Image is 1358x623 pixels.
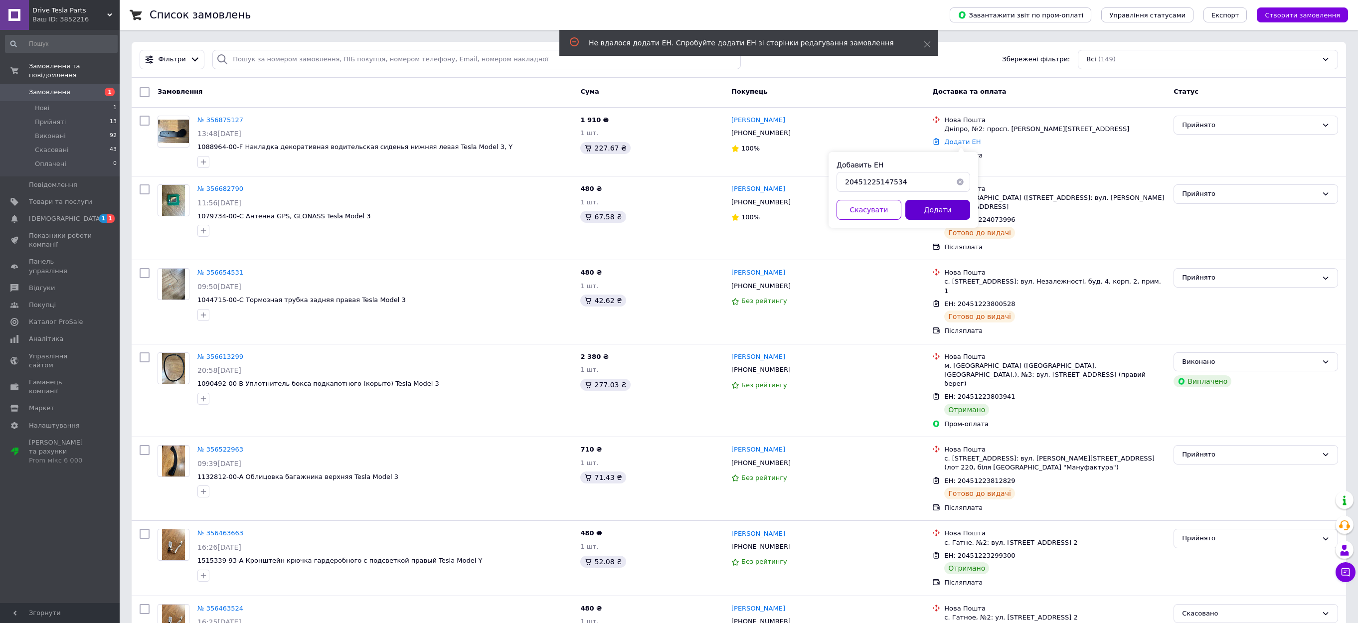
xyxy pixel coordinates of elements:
div: Нова Пошта [944,352,1166,361]
a: 1132812-00-A Облицовка багажника верхняя Tesla Model 3 [197,473,398,480]
div: м. [GEOGRAPHIC_DATA] ([STREET_ADDRESS]: вул. [PERSON_NAME][STREET_ADDRESS] [944,193,1166,211]
div: Готово до видачі [944,227,1015,239]
button: Експорт [1203,7,1247,22]
span: Товари та послуги [29,197,92,206]
div: [PHONE_NUMBER] [729,540,793,553]
span: Показники роботи компанії [29,231,92,249]
div: Прийнято [1182,273,1318,283]
span: 480 ₴ [580,185,602,192]
div: Прийнято [1182,120,1318,131]
span: Повідомлення [29,180,77,189]
span: 1 шт. [580,282,598,290]
span: ЕН: 20451223803941 [944,393,1015,400]
a: № 356682790 [197,185,243,192]
span: ЕН: 20451223299300 [944,552,1015,559]
span: 1 шт. [580,543,598,550]
span: Створити замовлення [1265,11,1340,19]
a: [PERSON_NAME] [731,116,785,125]
button: Управління статусами [1101,7,1193,22]
a: 1090492-00-B Уплотнитель бокса подкапотного (корыто) Tesla Model 3 [197,380,439,387]
span: 92 [110,132,117,141]
div: Пром-оплата [944,420,1166,429]
span: Управління сайтом [29,352,92,370]
span: Доставка та оплата [932,88,1006,95]
div: Післяплата [944,243,1166,252]
span: [PERSON_NAME] та рахунки [29,438,92,466]
a: Додати ЕН [944,138,981,146]
a: Фото товару [158,184,189,216]
div: [PHONE_NUMBER] [729,127,793,140]
a: 1088964-00-F Накладка декоративная водительская сиденья нижняя левая Tesla Model 3, Y [197,143,512,151]
span: Без рейтингу [741,558,787,565]
span: Покупці [29,301,56,310]
a: [PERSON_NAME] [731,529,785,539]
span: [DEMOGRAPHIC_DATA] [29,214,103,223]
span: Покупець [731,88,768,95]
div: Виконано [1182,357,1318,367]
span: 1 шт. [580,366,598,373]
div: Нова Пошта [944,116,1166,125]
span: ЕН: 20451223800528 [944,300,1015,308]
div: с. [STREET_ADDRESS]: вул. [PERSON_NAME][STREET_ADDRESS] (лот 220, біля [GEOGRAPHIC_DATA] "Мануфак... [944,454,1166,472]
span: 100% [741,213,760,221]
div: Нова Пошта [944,529,1166,538]
span: 20:58[DATE] [197,366,241,374]
span: 1 [107,214,115,223]
div: Отримано [944,404,989,416]
a: [PERSON_NAME] [731,268,785,278]
span: 1 910 ₴ [580,116,608,124]
div: Післяплата [944,326,1166,335]
span: 1 [99,214,107,223]
button: Чат з покупцем [1336,562,1356,582]
span: Гаманець компанії [29,378,92,396]
a: № 356463663 [197,529,243,537]
a: № 356613299 [197,353,243,360]
span: Панель управління [29,257,92,275]
div: Виплачено [1174,375,1231,387]
a: Фото товару [158,268,189,300]
div: [PHONE_NUMBER] [729,457,793,469]
span: Нові [35,104,49,113]
div: 52.08 ₴ [580,556,626,568]
span: Оплачені [35,159,66,168]
img: Фото товару [162,185,185,216]
label: Добавить ЕН [837,161,883,169]
span: Без рейтингу [741,474,787,481]
span: 13:48[DATE] [197,130,241,138]
button: Завантажити звіт по пром-оплаті [950,7,1091,22]
div: Нова Пошта [944,445,1166,454]
div: Прийнято [1182,189,1318,199]
a: 1079734-00-C Антенна GPS, GLONASS Tesla Model 3 [197,212,371,220]
span: Налаштування [29,421,80,430]
a: 1515339-93-A Кронштейн крючка гардеробного с подсветкой правый Tesla Model Y [197,557,482,564]
input: Пошук [5,35,118,53]
span: Drive Tesla Parts [32,6,107,15]
button: Очистить [950,172,970,192]
div: [PHONE_NUMBER] [729,280,793,293]
a: № 356463524 [197,605,243,612]
a: Фото товару [158,352,189,384]
span: Аналітика [29,334,63,343]
div: Нова Пошта [944,604,1166,613]
div: Готово до видачі [944,487,1015,499]
button: Скасувати [837,200,901,220]
span: Управління статусами [1109,11,1186,19]
span: Cума [580,88,599,95]
span: Каталог ProSale [29,317,83,326]
button: Створити замовлення [1257,7,1348,22]
span: 2 380 ₴ [580,353,608,360]
div: Prom мікс 6 000 [29,456,92,465]
span: (149) [1098,55,1116,63]
span: 09:39[DATE] [197,460,241,467]
div: 67.58 ₴ [580,211,626,223]
span: 1 [105,88,115,96]
span: 09:50[DATE] [197,283,241,291]
span: Завантажити звіт по пром-оплаті [958,10,1083,19]
span: 1 шт. [580,459,598,467]
a: № 356875127 [197,116,243,124]
h1: Список замовлень [150,9,251,21]
span: 16:26[DATE] [197,543,241,551]
a: Створити замовлення [1247,11,1348,18]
